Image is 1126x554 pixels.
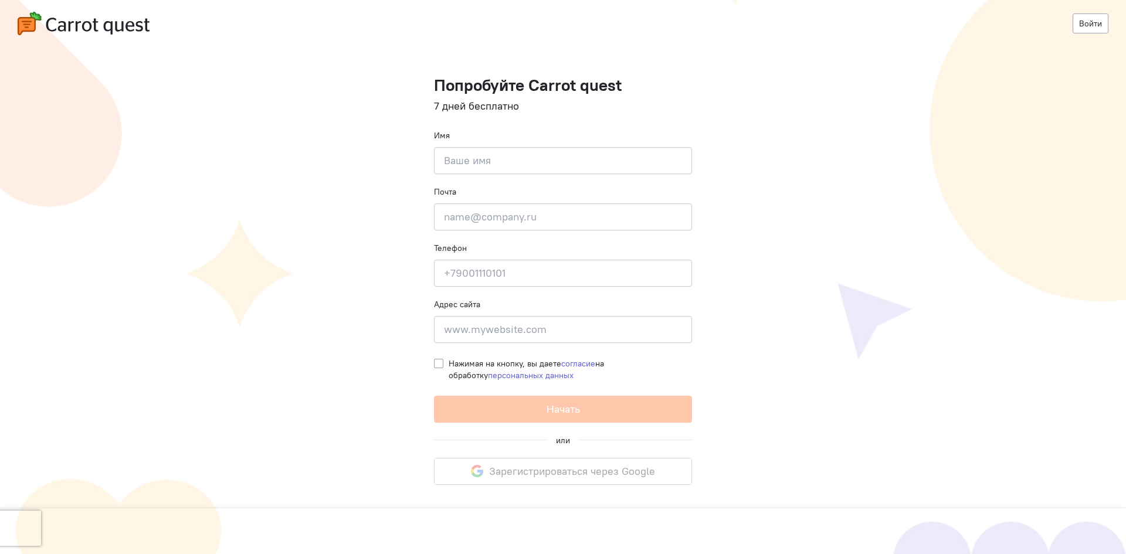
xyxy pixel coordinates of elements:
a: согласие [561,358,595,369]
a: Войти [1073,13,1108,33]
img: google-logo.svg [471,465,483,477]
img: carrot-quest-logo.svg [18,12,150,35]
h1: Попробуйте Carrot quest [434,76,692,94]
label: Телефон [434,242,467,254]
input: name@company.ru [434,203,692,230]
input: www.mywebsite.com [434,316,692,343]
span: Нажимая на кнопку, вы даете на обработку [449,358,604,380]
span: Зарегистрироваться через Google [489,464,655,478]
div: или [556,434,570,446]
input: +79001110101 [434,260,692,287]
span: Начать [547,402,580,416]
input: Ваше имя [434,147,692,174]
button: Начать [434,396,692,423]
label: Имя [434,130,450,141]
button: Зарегистрироваться через Google [434,458,692,485]
label: Почта [434,186,456,198]
label: Адрес сайта [434,298,480,310]
a: персональных данных [488,370,574,380]
h4: 7 дней бесплатно [434,100,692,112]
